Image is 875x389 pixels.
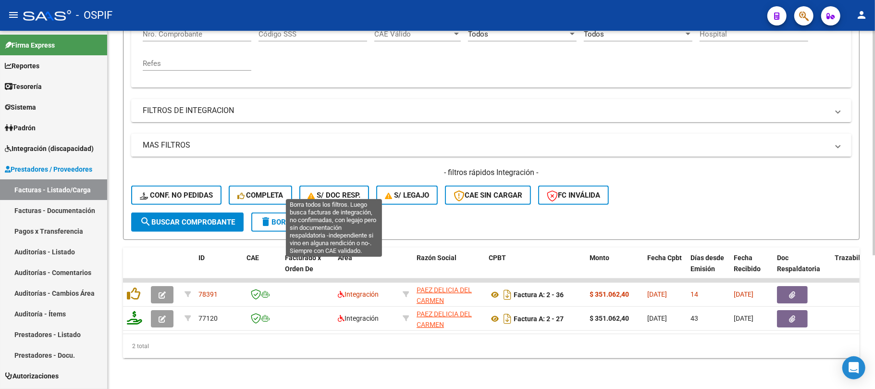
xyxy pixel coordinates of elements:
[338,254,352,262] span: Area
[501,311,514,326] i: Descargar documento
[856,9,867,21] mat-icon: person
[8,9,19,21] mat-icon: menu
[501,287,514,302] i: Descargar documento
[417,286,472,305] span: PAEZ DELICIA DEL CARMEN
[308,191,361,200] span: S/ Doc Resp.
[143,140,828,151] mat-panel-title: MAS FILTROS
[5,102,36,113] span: Sistema
[198,314,218,322] span: 77120
[413,248,485,290] datatable-header-cell: Razón Social
[285,254,321,273] span: Facturado x Orden De
[647,314,667,322] span: [DATE]
[251,213,338,232] button: Borrar Filtros
[198,290,218,298] span: 78391
[690,314,698,322] span: 43
[690,254,724,273] span: Días desde Emisión
[584,30,604,38] span: Todos
[338,290,379,298] span: Integración
[131,213,244,232] button: Buscar Comprobante
[385,191,429,200] span: S/ legajo
[690,290,698,298] span: 14
[131,167,851,178] h4: - filtros rápidos Integración -
[123,334,860,358] div: 2 total
[260,216,271,227] mat-icon: delete
[5,61,39,71] span: Reportes
[5,81,42,92] span: Tesorería
[299,186,370,205] button: S/ Doc Resp.
[5,40,55,50] span: Firma Express
[131,99,851,122] mat-expansion-panel-header: FILTROS DE INTEGRACION
[143,105,828,116] mat-panel-title: FILTROS DE INTEGRACION
[730,248,773,290] datatable-header-cell: Fecha Recibido
[246,254,259,262] span: CAE
[734,314,753,322] span: [DATE]
[5,123,36,133] span: Padrón
[773,248,831,290] datatable-header-cell: Doc Respaldatoria
[734,254,761,273] span: Fecha Recibido
[131,186,222,205] button: Conf. no pedidas
[590,290,629,298] strong: $ 351.062,40
[5,164,92,175] span: Prestadores / Proveedores
[514,291,564,299] strong: Factura A: 2 - 36
[586,248,643,290] datatable-header-cell: Monto
[417,254,456,262] span: Razón Social
[76,5,112,26] span: - OSPIF
[243,248,281,290] datatable-header-cell: CAE
[489,254,506,262] span: CPBT
[334,248,399,290] datatable-header-cell: Area
[140,216,151,227] mat-icon: search
[237,191,283,200] span: Completa
[417,285,481,305] div: 27232959474
[590,254,609,262] span: Monto
[687,248,730,290] datatable-header-cell: Días desde Emisión
[647,290,667,298] span: [DATE]
[842,356,865,379] div: Open Intercom Messenger
[643,248,687,290] datatable-header-cell: Fecha Cpbt
[376,186,438,205] button: S/ legajo
[647,254,682,262] span: Fecha Cpbt
[468,30,488,38] span: Todos
[547,191,600,200] span: FC Inválida
[5,371,59,381] span: Autorizaciones
[445,186,531,205] button: CAE SIN CARGAR
[454,191,522,200] span: CAE SIN CARGAR
[374,30,452,38] span: CAE Válido
[338,314,379,322] span: Integración
[195,248,243,290] datatable-header-cell: ID
[734,290,753,298] span: [DATE]
[140,218,235,226] span: Buscar Comprobante
[198,254,205,262] span: ID
[514,315,564,323] strong: Factura A: 2 - 27
[5,143,94,154] span: Integración (discapacidad)
[417,309,481,329] div: 27232959474
[281,248,334,290] datatable-header-cell: Facturado x Orden De
[590,314,629,322] strong: $ 351.062,40
[260,218,329,226] span: Borrar Filtros
[140,191,213,200] span: Conf. no pedidas
[538,186,609,205] button: FC Inválida
[485,248,586,290] datatable-header-cell: CPBT
[229,186,292,205] button: Completa
[835,254,874,262] span: Trazabilidad
[777,254,820,273] span: Doc Respaldatoria
[131,134,851,157] mat-expansion-panel-header: MAS FILTROS
[417,310,472,329] span: PAEZ DELICIA DEL CARMEN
